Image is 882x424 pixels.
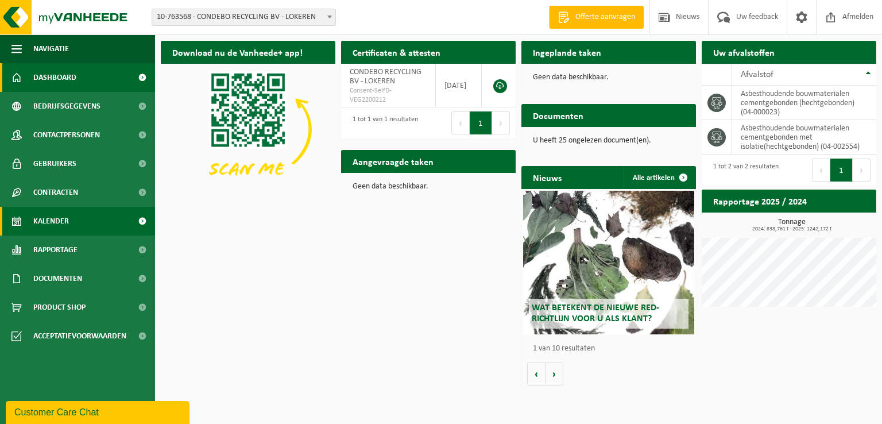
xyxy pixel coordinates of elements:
span: Offerte aanvragen [572,11,638,23]
iframe: chat widget [6,399,192,424]
span: Wat betekent de nieuwe RED-richtlijn voor u als klant? [532,303,659,323]
button: Next [492,111,510,134]
button: Next [853,159,871,182]
h2: Nieuws [521,166,573,188]
h3: Tonnage [707,218,876,232]
span: Afvalstof [741,70,773,79]
h2: Aangevraagde taken [341,150,445,172]
span: Documenten [33,264,82,293]
button: Vorige [527,363,546,386]
span: CONDEBO RECYCLING BV - LOKEREN [350,68,421,86]
a: Offerte aanvragen [549,6,644,29]
h2: Documenten [521,104,595,126]
span: 10-763568 - CONDEBO RECYCLING BV - LOKEREN [152,9,336,26]
span: Contactpersonen [33,121,100,149]
h2: Download nu de Vanheede+ app! [161,41,314,63]
button: Previous [451,111,470,134]
h2: Uw afvalstoffen [702,41,786,63]
h2: Certificaten & attesten [341,41,452,63]
p: Geen data beschikbaar. [353,183,504,191]
p: 1 van 10 resultaten [533,345,690,353]
span: Acceptatievoorwaarden [33,322,126,350]
button: Volgende [546,363,563,386]
img: Download de VHEPlus App [161,64,335,195]
span: 10-763568 - CONDEBO RECYCLING BV - LOKEREN [152,9,335,25]
p: Geen data beschikbaar. [533,74,684,82]
a: Alle artikelen [624,166,695,189]
a: Bekijk rapportage [791,212,875,235]
p: U heeft 25 ongelezen document(en). [533,137,684,145]
span: Kalender [33,207,69,236]
span: Contracten [33,178,78,207]
span: Bedrijfsgegevens [33,92,100,121]
td: asbesthoudende bouwmaterialen cementgebonden met isolatie(hechtgebonden) (04-002554) [732,120,876,155]
span: Product Shop [33,293,86,322]
button: 1 [830,159,853,182]
h2: Ingeplande taken [521,41,613,63]
button: 1 [470,111,492,134]
a: Wat betekent de nieuwe RED-richtlijn voor u als klant? [523,191,694,334]
span: Dashboard [33,63,76,92]
div: 1 tot 1 van 1 resultaten [347,110,418,136]
span: Consent-SelfD-VEG2200212 [350,86,427,105]
td: [DATE] [436,64,482,107]
div: 1 tot 2 van 2 resultaten [707,157,779,183]
h2: Rapportage 2025 / 2024 [702,190,818,212]
span: Navigatie [33,34,69,63]
span: Rapportage [33,236,78,264]
span: Gebruikers [33,149,76,178]
td: asbesthoudende bouwmaterialen cementgebonden (hechtgebonden) (04-000023) [732,86,876,120]
button: Previous [812,159,830,182]
span: 2024: 838,761 t - 2025: 1242,172 t [707,226,876,232]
